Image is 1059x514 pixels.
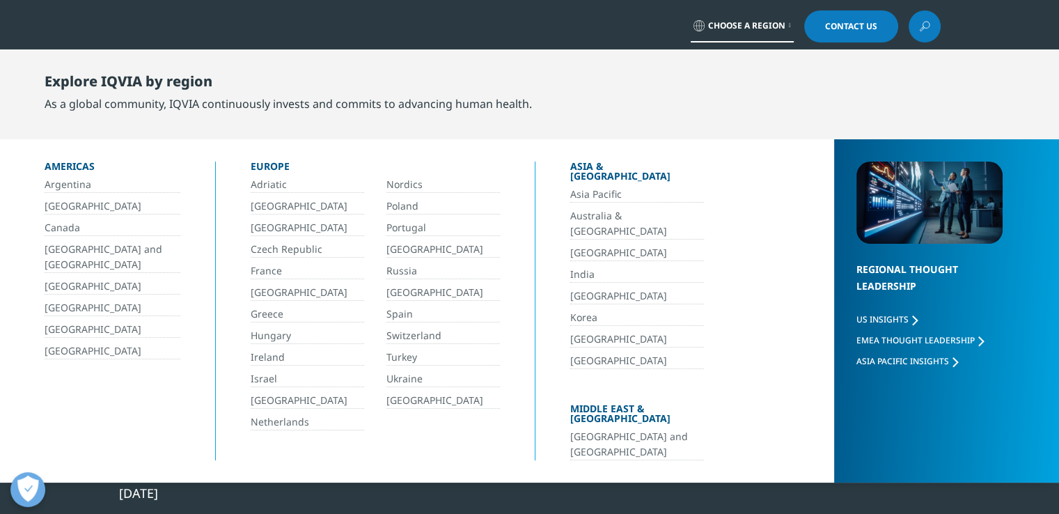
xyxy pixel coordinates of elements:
div: Americas [45,162,180,177]
a: Asia Pacific Insights [856,355,958,367]
div: As a global community, IQVIA continuously invests and commits to advancing human health. [45,95,532,112]
div: Middle East & [GEOGRAPHIC_DATA] [570,404,704,429]
a: [GEOGRAPHIC_DATA] and [GEOGRAPHIC_DATA] [570,429,704,460]
a: Contact Us [804,10,898,42]
a: Asia Pacific [570,187,704,203]
a: [GEOGRAPHIC_DATA] [251,198,364,215]
a: Netherlands [251,414,364,430]
a: Korea [570,310,704,326]
a: [GEOGRAPHIC_DATA] and [GEOGRAPHIC_DATA] [45,242,180,273]
a: [GEOGRAPHIC_DATA] [251,220,364,236]
a: Portugal [386,220,500,236]
a: Canada [45,220,180,236]
a: US Insights [856,313,918,325]
a: [GEOGRAPHIC_DATA] [386,242,500,258]
div: [DATE] [119,485,597,501]
a: [GEOGRAPHIC_DATA] [570,353,704,369]
div: Europe [251,162,500,177]
a: Ukraine [386,371,500,387]
a: [GEOGRAPHIC_DATA] [45,322,180,338]
nav: Primary [236,49,941,114]
a: Nordics [386,177,500,193]
a: [GEOGRAPHIC_DATA] [45,279,180,295]
span: Choose a Region [708,20,785,31]
a: Israel [251,371,364,387]
a: Spain [386,306,500,322]
a: [GEOGRAPHIC_DATA] [386,285,500,301]
a: Switzerland [386,328,500,344]
div: Asia & [GEOGRAPHIC_DATA] [570,162,704,187]
img: 2093_analyzing-data-using-big-screen-display-and-laptop.png [856,162,1003,244]
a: Russia [386,263,500,279]
button: Apri preferenze [10,472,45,507]
a: Ireland [251,350,364,366]
a: [GEOGRAPHIC_DATA] [570,288,704,304]
span: US Insights [856,313,909,325]
a: [GEOGRAPHIC_DATA] [45,343,180,359]
a: [GEOGRAPHIC_DATA] [570,245,704,261]
a: Turkey [386,350,500,366]
a: Hungary [251,328,364,344]
a: [GEOGRAPHIC_DATA] [570,332,704,348]
a: [GEOGRAPHIC_DATA] [45,198,180,215]
span: Contact Us [825,22,877,31]
a: Argentina [45,177,180,193]
a: France [251,263,364,279]
a: Greece [251,306,364,322]
a: [GEOGRAPHIC_DATA] [251,393,364,409]
div: Regional Thought Leadership [856,261,1003,312]
a: Australia & [GEOGRAPHIC_DATA] [570,208,704,240]
a: Adriatic [251,177,364,193]
div: Explore IQVIA by region [45,73,532,95]
span: Asia Pacific Insights [856,355,949,367]
a: [GEOGRAPHIC_DATA] [45,300,180,316]
a: EMEA Thought Leadership [856,334,984,346]
span: EMEA Thought Leadership [856,334,975,346]
a: Poland [386,198,500,215]
a: Czech Republic [251,242,364,258]
a: India [570,267,704,283]
a: [GEOGRAPHIC_DATA] [251,285,364,301]
a: [GEOGRAPHIC_DATA] [386,393,500,409]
